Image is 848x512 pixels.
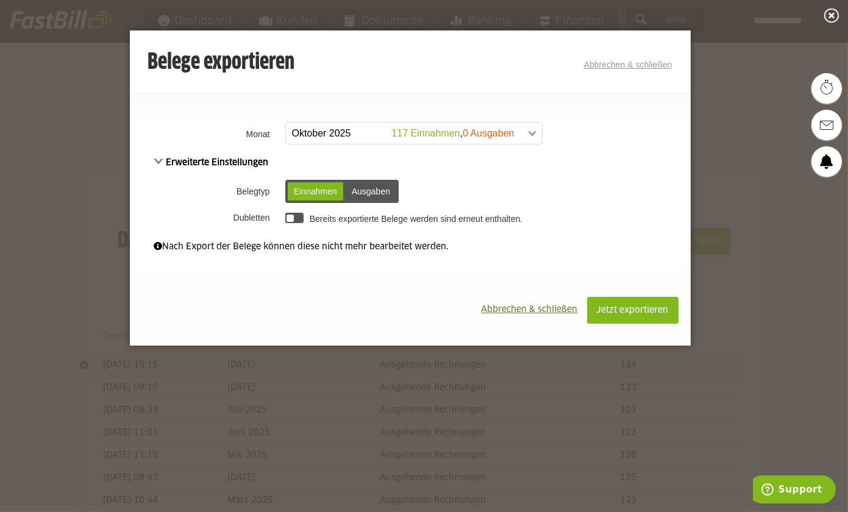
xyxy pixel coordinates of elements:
th: Belegtyp [130,176,282,207]
a: Abbrechen & schließen [584,60,672,69]
h3: Belege exportieren [148,51,295,75]
button: Jetzt exportieren [587,297,679,324]
div: Ausgaben [346,182,396,201]
div: Einnahmen [288,182,343,201]
span: Jetzt exportieren [597,306,669,315]
div: Nach Export der Belege können diese nicht mehr bearbeitet werden. [154,240,666,254]
span: Abbrechen & schließen [482,305,578,314]
iframe: Öffnet ein Widget, in dem Sie weitere Informationen finden [753,475,836,506]
label: Bereits exportierte Belege werden sind erneut enthalten. [310,214,522,224]
button: Abbrechen & schließen [472,297,587,322]
span: Erweiterte Einstellungen [154,158,269,167]
th: Dubletten [130,207,282,228]
th: Monat [130,118,282,149]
